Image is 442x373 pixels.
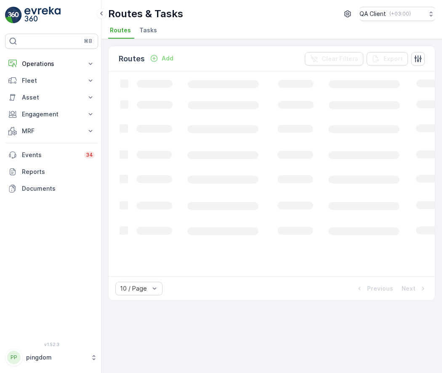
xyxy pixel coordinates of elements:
button: QA Client(+03:00) [359,7,435,21]
p: Documents [22,184,95,193]
img: logo_light-DOdMpM7g.png [24,7,61,24]
span: v 1.52.3 [5,342,98,347]
p: Export [383,55,403,63]
p: QA Client [359,10,386,18]
p: Add [162,54,173,63]
span: Routes [110,26,131,34]
p: Clear Filters [322,55,358,63]
a: Reports [5,163,98,180]
p: Operations [22,60,81,68]
button: Fleet [5,72,98,89]
button: Engagement [5,106,98,123]
div: PP [7,351,21,364]
button: Add [146,53,177,63]
a: Events34 [5,147,98,163]
p: pingdom [26,353,86,362]
button: Next [401,284,428,294]
a: Documents [5,180,98,197]
img: logo [5,7,22,24]
p: Routes [119,53,145,65]
span: Tasks [139,26,157,34]
p: Routes & Tasks [108,7,183,21]
button: MRF [5,123,98,139]
p: 34 [86,152,93,158]
p: ⌘B [84,38,92,45]
p: Previous [367,284,393,293]
button: Operations [5,55,98,72]
p: Reports [22,168,95,176]
p: Events [22,151,79,159]
button: Previous [354,284,394,294]
button: Clear Filters [305,52,363,66]
button: Asset [5,89,98,106]
p: Next [402,284,415,293]
button: Export [367,52,408,66]
p: Fleet [22,76,81,85]
p: Engagement [22,110,81,118]
p: Asset [22,93,81,102]
button: PPpingdom [5,349,98,366]
p: MRF [22,127,81,135]
p: ( +03:00 ) [389,11,411,17]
